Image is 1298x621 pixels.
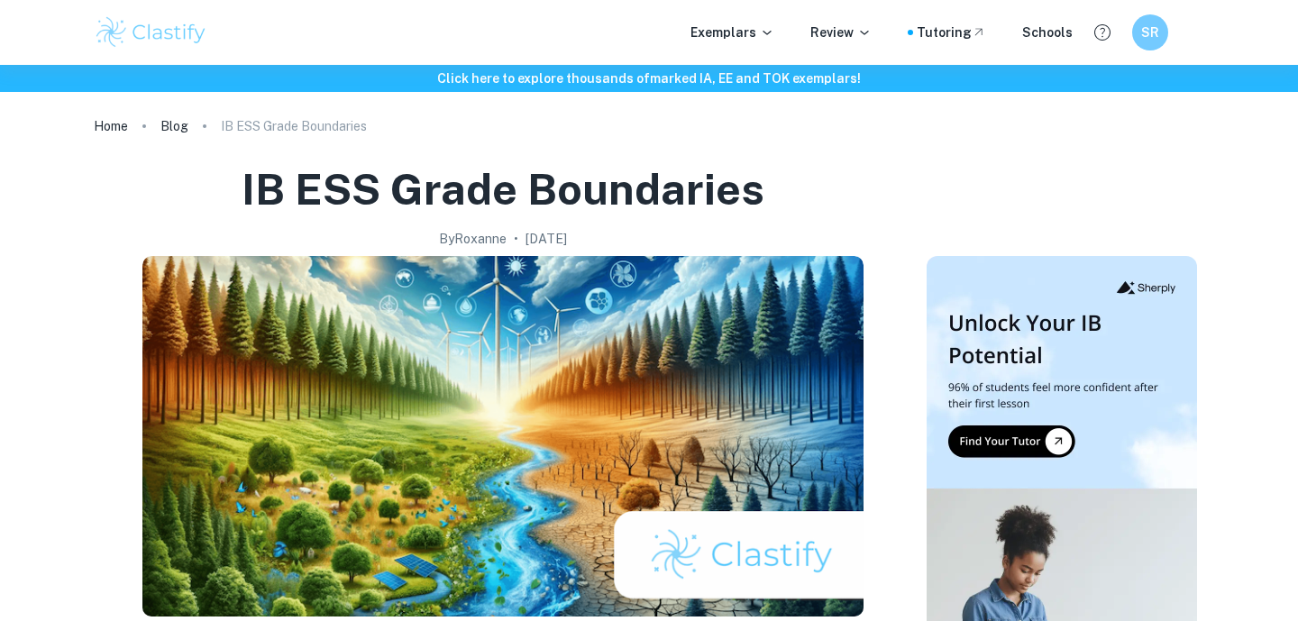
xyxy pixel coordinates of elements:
a: Home [94,114,128,139]
h2: By Roxanne [439,229,507,249]
button: Help and Feedback [1087,17,1118,48]
p: • [514,229,518,249]
a: Schools [1022,23,1073,42]
h1: IB ESS Grade Boundaries [242,160,764,218]
a: Tutoring [917,23,986,42]
h6: SR [1140,23,1161,42]
a: Blog [160,114,188,139]
h2: [DATE] [526,229,567,249]
p: IB ESS Grade Boundaries [221,116,367,136]
p: Review [810,23,872,42]
img: IB ESS Grade Boundaries cover image [142,256,864,616]
p: Exemplars [690,23,774,42]
img: Clastify logo [94,14,208,50]
h6: Click here to explore thousands of marked IA, EE and TOK exemplars ! [4,68,1294,88]
button: SR [1132,14,1168,50]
